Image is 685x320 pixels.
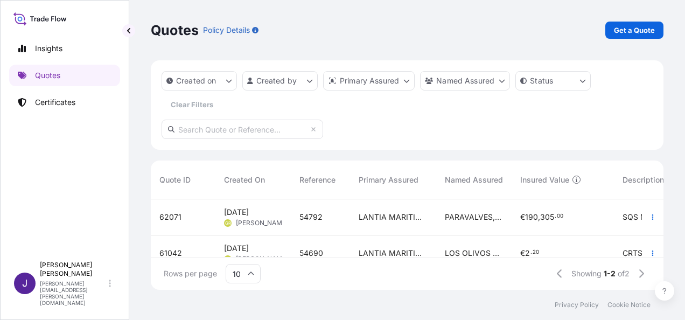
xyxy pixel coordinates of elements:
[9,65,120,86] a: Quotes
[520,213,525,221] span: €
[614,25,655,36] p: Get a Quote
[340,75,399,86] p: Primary Assured
[604,268,616,279] span: 1-2
[420,71,510,91] button: cargoOwner Filter options
[159,212,181,222] span: 62071
[22,278,27,289] span: J
[359,175,418,185] span: Primary Assured
[35,70,60,81] p: Quotes
[605,22,663,39] a: Get a Quote
[40,261,107,278] p: [PERSON_NAME] [PERSON_NAME]
[171,99,213,110] p: Clear Filters
[359,212,428,222] span: LANTIA MARITIMA S.L.
[571,268,602,279] span: Showing
[224,243,249,254] span: [DATE]
[525,249,530,257] span: 2
[445,248,503,259] span: LOS OLIVOS MANAGEMENT LLC
[555,301,599,309] a: Privacy Policy
[299,248,323,259] span: 54690
[162,96,222,113] button: Clear Filters
[159,175,191,185] span: Quote ID
[224,175,265,185] span: Created On
[359,248,428,259] span: LANTIA MARITIMA S.L.
[299,175,335,185] span: Reference
[224,207,249,218] span: [DATE]
[323,71,415,91] button: distributor Filter options
[299,212,323,222] span: 54792
[445,175,503,185] span: Named Assured
[159,248,182,259] span: 61042
[236,219,288,227] span: [PERSON_NAME]
[436,75,494,86] p: Named Assured
[203,25,250,36] p: Policy Details
[445,212,503,222] span: PARAVALVES, S.L.
[533,251,539,254] span: 20
[538,213,540,221] span: ,
[40,280,107,306] p: [PERSON_NAME][EMAIL_ADDRESS][PERSON_NAME][DOMAIN_NAME]
[618,268,630,279] span: of 2
[530,75,553,86] p: Status
[520,249,525,257] span: €
[162,120,323,139] input: Search Quote or Reference...
[9,92,120,113] a: Certificates
[242,71,318,91] button: createdBy Filter options
[555,214,556,218] span: .
[9,38,120,59] a: Insights
[151,22,199,39] p: Quotes
[35,97,75,108] p: Certificates
[35,43,62,54] p: Insights
[520,175,569,185] span: Insured Value
[225,218,231,228] span: GR
[540,213,554,221] span: 305
[557,214,563,218] span: 00
[607,301,651,309] a: Cookie Notice
[525,213,538,221] span: 190
[162,71,237,91] button: createdOn Filter options
[236,255,288,263] span: [PERSON_NAME]
[176,75,216,86] p: Created on
[164,268,217,279] span: Rows per page
[530,251,532,254] span: .
[256,75,297,86] p: Created by
[515,71,591,91] button: certificateStatus Filter options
